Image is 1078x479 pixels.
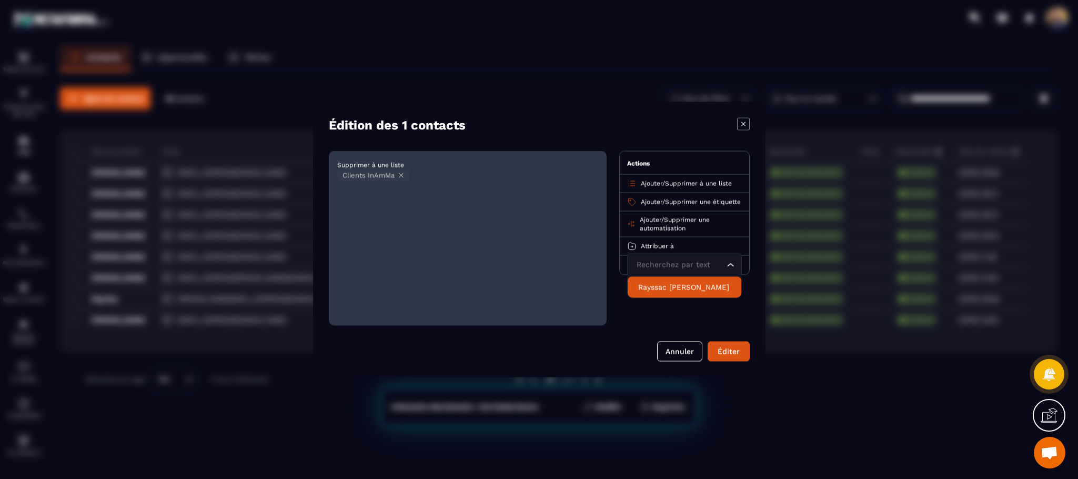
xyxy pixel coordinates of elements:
[641,180,662,187] span: Ajouter
[329,118,466,133] h4: Édition des 1 contacts
[639,216,709,232] span: Supprimer une automatisation
[627,253,742,277] div: Search for option
[641,198,741,206] p: /
[708,342,750,362] button: Éditer
[634,260,724,271] input: Search for option
[627,160,650,167] span: Actions
[641,198,662,206] span: Ajouter
[639,216,661,224] span: Ajouter
[337,162,404,169] span: Supprimer à une liste
[639,216,741,233] p: /
[1034,437,1065,468] a: Ouvrir le chat
[657,342,702,362] button: Annuler
[665,180,732,187] span: Supprimer à une liste
[342,172,395,179] span: Clients InAmMa
[665,198,741,206] span: Supprimer une étiquette
[638,282,731,293] p: Rayssac Magali
[641,179,732,188] p: /
[641,243,674,250] span: Attribuer à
